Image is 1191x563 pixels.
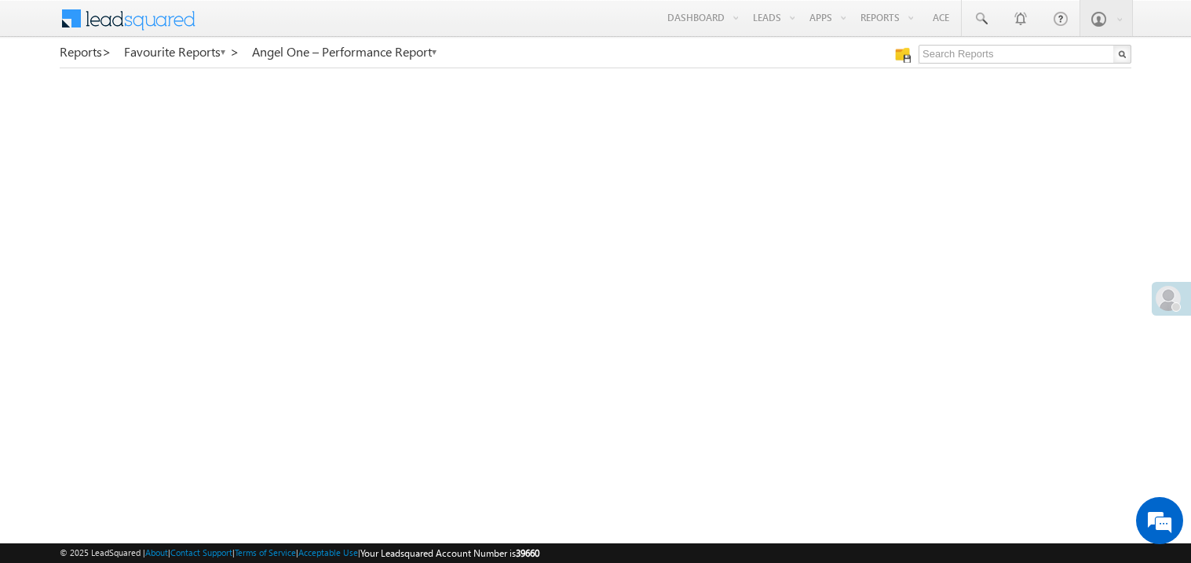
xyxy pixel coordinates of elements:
[252,45,438,59] a: Angel One – Performance Report
[145,547,168,558] a: About
[60,45,111,59] a: Reports>
[170,547,232,558] a: Contact Support
[124,45,239,59] a: Favourite Reports >
[298,547,358,558] a: Acceptable Use
[895,47,911,63] img: Manage all your saved reports!
[235,547,296,558] a: Terms of Service
[102,42,111,60] span: >
[360,547,539,559] span: Your Leadsquared Account Number is
[60,546,539,561] span: © 2025 LeadSquared | | | | |
[516,547,539,559] span: 39660
[230,42,239,60] span: >
[919,45,1131,64] input: Search Reports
